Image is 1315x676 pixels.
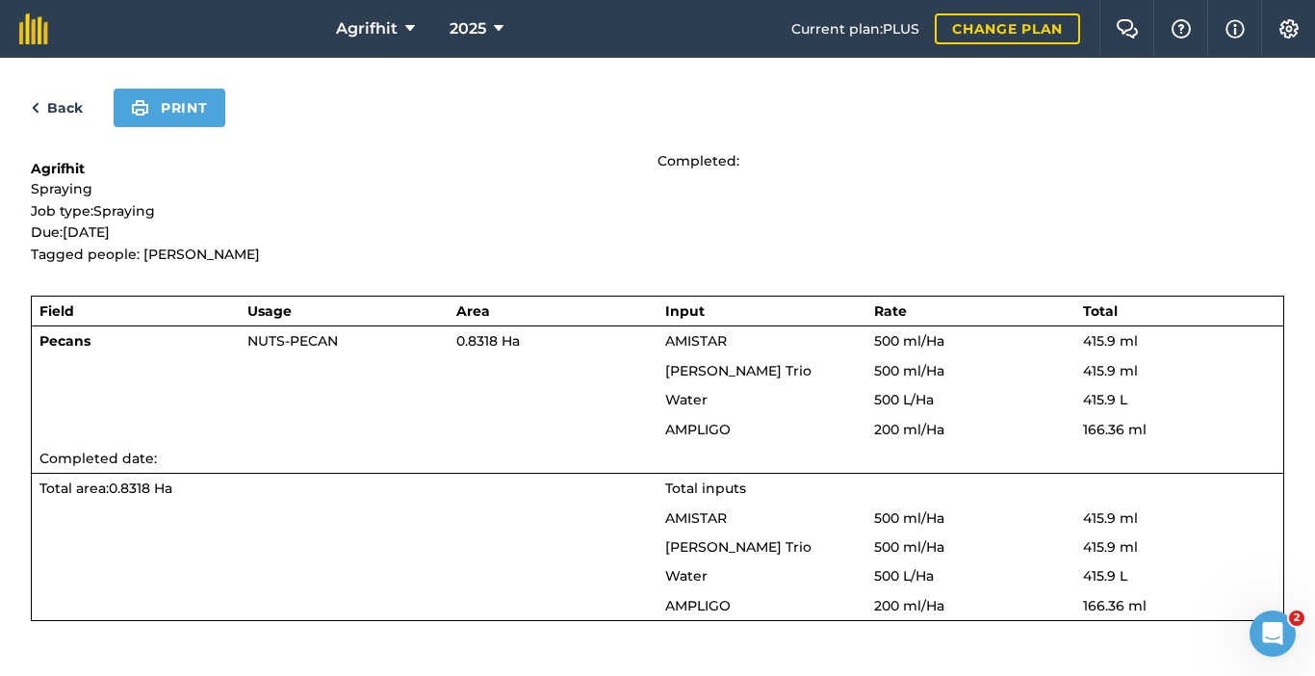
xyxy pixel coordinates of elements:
[657,591,866,621] td: AMPLIGO
[866,326,1075,356] td: 500 ml / Ha
[1075,385,1284,414] td: 415.9 L
[1075,561,1284,590] td: 415.9 L
[31,244,657,265] p: Tagged people: [PERSON_NAME]
[866,504,1075,533] td: 500 ml / Ha
[32,444,1284,474] td: Completed date:
[131,96,149,119] img: svg+xml;base64,PHN2ZyB4bWxucz0iaHR0cDovL3d3dy53My5vcmcvMjAwMC9zdmciIHdpZHRoPSIxOSIgaGVpZ2h0PSIyNC...
[31,96,83,119] a: Back
[31,159,657,178] h1: Agrifhit
[866,561,1075,590] td: 500 L / Ha
[866,356,1075,385] td: 500 ml / Ha
[19,13,48,44] img: fieldmargin Logo
[449,326,657,356] td: 0.8318 Ha
[1075,326,1284,356] td: 415.9 ml
[1075,504,1284,533] td: 415.9 ml
[240,296,449,325] th: Usage
[32,296,241,325] th: Field
[657,296,866,325] th: Input
[31,221,657,243] p: Due: [DATE]
[657,356,866,385] td: [PERSON_NAME] Trio
[1075,356,1284,385] td: 415.9 ml
[657,561,866,590] td: Water
[657,385,866,414] td: Water
[32,474,657,504] td: Total area : 0.8318 Ha
[1075,296,1284,325] th: Total
[336,17,398,40] span: Agrifhit
[1250,611,1296,657] iframe: Intercom live chat
[1225,17,1245,40] img: svg+xml;base64,PHN2ZyB4bWxucz0iaHR0cDovL3d3dy53My5vcmcvMjAwMC9zdmciIHdpZHRoPSIxNyIgaGVpZ2h0PSIxNy...
[1289,611,1304,626] span: 2
[657,415,866,444] td: AMPLIGO
[657,504,866,533] td: AMISTAR
[31,178,657,199] p: Spraying
[935,13,1080,44] a: Change plan
[1170,19,1193,39] img: A question mark icon
[657,326,866,356] td: AMISTAR
[657,533,866,561] td: [PERSON_NAME] Trio
[449,296,657,325] th: Area
[1277,19,1301,39] img: A cog icon
[1075,591,1284,621] td: 166.36 ml
[866,296,1075,325] th: Rate
[31,96,39,119] img: svg+xml;base64,PHN2ZyB4bWxucz0iaHR0cDovL3d3dy53My5vcmcvMjAwMC9zdmciIHdpZHRoPSI5IiBoZWlnaHQ9IjI0Ii...
[657,150,1284,171] p: Completed:
[39,332,90,350] strong: Pecans
[1116,19,1139,39] img: Two speech bubbles overlapping with the left bubble in the forefront
[791,18,919,39] span: Current plan : PLUS
[866,533,1075,561] td: 500 ml / Ha
[114,89,225,127] button: Print
[866,385,1075,414] td: 500 L / Ha
[866,415,1075,444] td: 200 ml / Ha
[866,591,1075,621] td: 200 ml / Ha
[450,17,486,40] span: 2025
[240,326,449,356] td: NUTS-PECAN
[1075,415,1284,444] td: 166.36 ml
[657,474,1284,504] td: Total inputs
[31,200,657,221] p: Job type: Spraying
[1075,533,1284,561] td: 415.9 ml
